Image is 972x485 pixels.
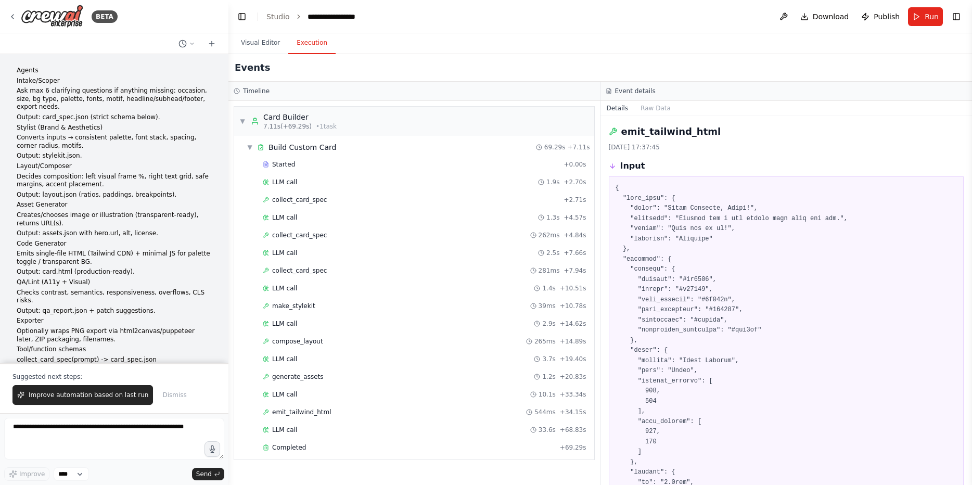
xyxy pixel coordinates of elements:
[272,160,295,169] span: Started
[17,134,212,150] p: Converts inputs → consistent palette, font stack, spacing, corner radius, motifs.
[196,470,212,478] span: Send
[546,178,559,186] span: 1.9s
[615,87,656,95] h3: Event details
[21,5,83,28] img: Logo
[272,266,327,275] span: collect_card_spec
[17,327,212,343] p: Optionally wraps PNG export via html2canvas/puppeteer later, ZIP packaging, filenames.
[542,284,555,292] span: 1.4s
[204,441,220,457] button: Click to speak your automation idea
[17,77,212,85] p: Intake/Scoper
[560,284,586,292] span: + 10.51s
[560,355,586,363] span: + 19.40s
[621,124,721,139] h2: emit_tailwind_html
[288,32,336,54] button: Execution
[620,160,645,172] h3: Input
[546,249,559,257] span: 2.5s
[564,249,586,257] span: + 7.66s
[17,240,212,248] p: Code Generator
[272,284,297,292] span: LLM call
[17,173,212,189] p: Decides composition: left visual frame %, right text grid, safe margins, accent placement.
[12,385,153,405] button: Improve automation based on last run
[272,320,297,328] span: LLM call
[539,302,556,310] span: 39ms
[263,122,312,131] span: 7.11s (+69.29s)
[17,152,212,160] p: Output: stylekit.json.
[92,10,118,23] div: BETA
[560,443,586,452] span: + 69.29s
[560,373,586,381] span: + 20.83s
[560,390,586,399] span: + 33.34s
[17,113,212,122] p: Output: card_spec.json (strict schema below).
[542,355,555,363] span: 3.7s
[272,231,327,239] span: collect_card_spec
[796,7,853,26] button: Download
[272,337,323,346] span: compose_layout
[534,408,556,416] span: 544ms
[162,391,186,399] span: Dismiss
[19,470,45,478] span: Improve
[29,391,148,399] span: Improve automation based on last run
[272,196,327,204] span: collect_card_spec
[539,390,556,399] span: 10.1s
[272,213,297,222] span: LLM call
[17,162,212,171] p: Layout/Composer
[272,426,297,434] span: LLM call
[908,7,943,26] button: Run
[925,11,939,22] span: Run
[272,249,297,257] span: LLM call
[813,11,849,22] span: Download
[316,122,337,131] span: • 1 task
[272,302,315,310] span: make_stylekit
[560,302,586,310] span: + 10.78s
[235,60,270,75] h2: Events
[247,143,253,151] span: ▼
[243,87,270,95] h3: Timeline
[560,320,586,328] span: + 14.62s
[268,142,336,152] div: Build Custom Card
[12,373,216,381] p: Suggested next steps:
[4,467,49,481] button: Improve
[539,266,560,275] span: 281ms
[542,373,555,381] span: 1.2s
[539,231,560,239] span: 262ms
[17,289,212,305] p: Checks contrast, semantics, responsiveness, overflows, CLS risks.
[564,213,586,222] span: + 4.57s
[857,7,904,26] button: Publish
[272,373,324,381] span: generate_assets
[272,178,297,186] span: LLM call
[609,143,964,151] div: [DATE] 17:37:45
[266,12,290,21] a: Studio
[546,213,559,222] span: 1.3s
[17,87,212,111] p: Ask max 6 clarifying questions if anything missing: occasion, size, bg type, palette, fonts, moti...
[564,231,586,239] span: + 4.84s
[564,160,586,169] span: + 0.00s
[272,390,297,399] span: LLM call
[235,9,249,24] button: Hide left sidebar
[564,178,586,186] span: + 2.70s
[192,468,224,480] button: Send
[17,229,212,238] p: Output: assets.json with hero.url, alt, license.
[17,356,212,364] p: collect_card_spec(prompt) -> card_spec.json
[874,11,900,22] span: Publish
[17,278,212,287] p: QA/Lint (A11y + Visual)
[560,426,586,434] span: + 68.83s
[272,355,297,363] span: LLM call
[560,337,586,346] span: + 14.89s
[17,124,212,132] p: Stylist (Brand & Aesthetics)
[233,32,288,54] button: Visual Editor
[542,320,555,328] span: 2.9s
[239,117,246,125] span: ▼
[266,11,355,22] nav: breadcrumb
[17,191,212,199] p: Output: layout.json (ratios, paddings, breakpoints).
[157,385,191,405] button: Dismiss
[263,112,337,122] div: Card Builder
[600,101,635,116] button: Details
[567,143,590,151] span: + 7.11s
[203,37,220,50] button: Start a new chat
[634,101,677,116] button: Raw Data
[17,250,212,266] p: Emits single-file HTML (Tailwind CDN) + minimal JS for palette toggle / transparent BG.
[174,37,199,50] button: Switch to previous chat
[272,443,306,452] span: Completed
[544,143,566,151] span: 69.29s
[17,67,212,75] p: Agents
